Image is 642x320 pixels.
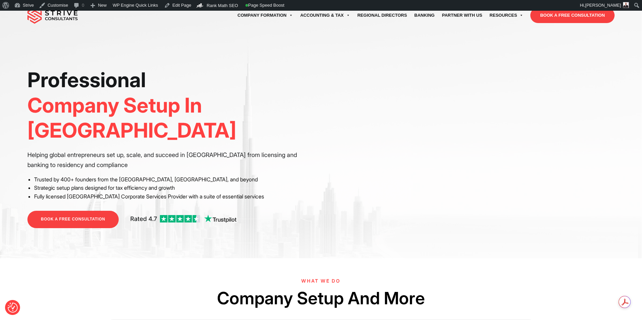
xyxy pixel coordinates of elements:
[34,175,316,184] li: Trusted by 400+ founders from the [GEOGRAPHIC_DATA], [GEOGRAPHIC_DATA], and beyond
[585,3,621,8] span: [PERSON_NAME]
[411,6,438,25] a: Banking
[27,7,78,24] img: main-logo.svg
[27,67,316,143] h1: Professional
[34,184,316,192] li: Strategic setup plans designed for tax efficiency and growth
[438,6,486,25] a: Partner with Us
[297,6,354,25] a: Accounting & Tax
[8,303,18,313] img: Revisit consent button
[326,67,615,229] iframe: <br />
[27,211,118,228] a: BOOK A FREE CONSULTATION
[234,6,297,25] a: Company Formation
[34,192,316,201] li: Fully licensed [GEOGRAPHIC_DATA] Corporate Services Provider with a suite of essential services
[486,6,527,25] a: Resources
[27,150,316,170] p: Helping global entrepreneurs set up, scale, and succeed in [GEOGRAPHIC_DATA] from licensing and b...
[354,6,411,25] a: Regional Directors
[530,8,614,23] a: BOOK A FREE CONSULTATION
[27,93,236,143] span: Company Setup In [GEOGRAPHIC_DATA]
[8,303,18,313] button: Consent Preferences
